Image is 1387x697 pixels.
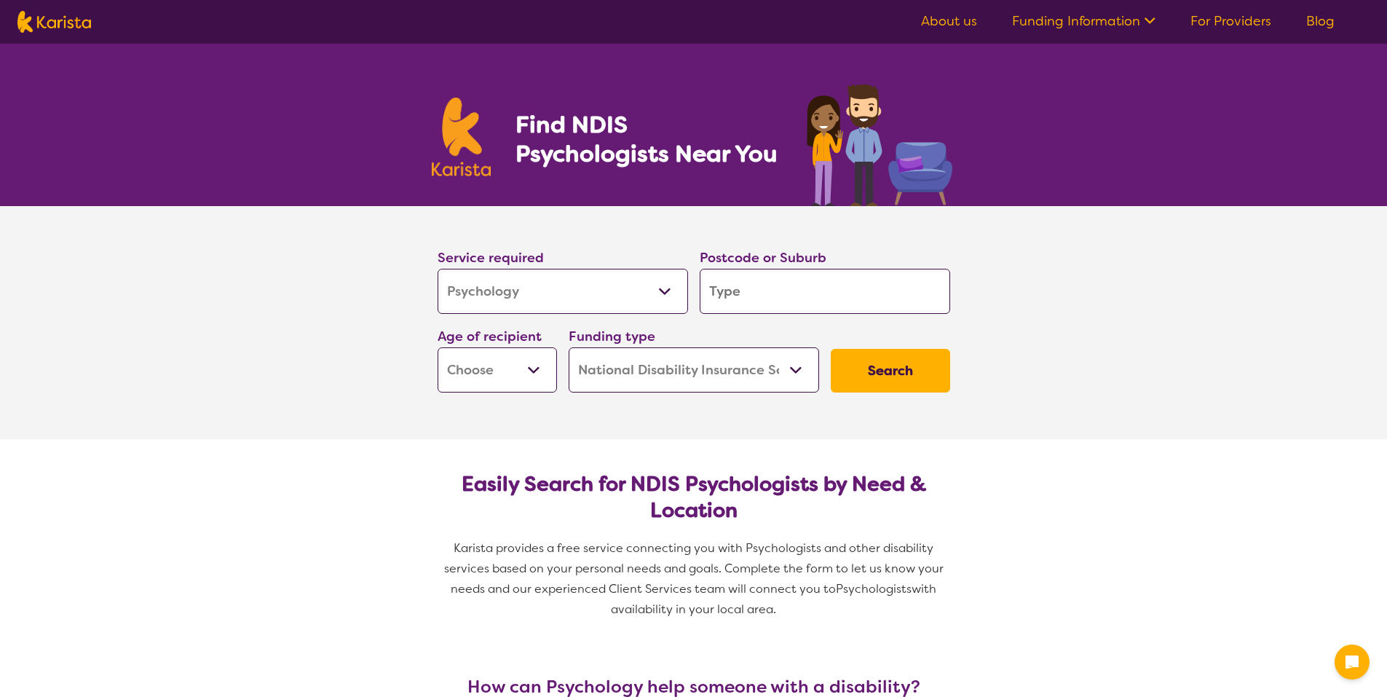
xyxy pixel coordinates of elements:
a: Funding Information [1012,12,1155,30]
span: Psychologists [836,581,912,596]
img: Karista logo [432,98,491,176]
a: Blog [1306,12,1335,30]
span: Karista provides a free service connecting you with Psychologists and other disability services b... [444,540,947,596]
a: About us [921,12,977,30]
input: Type [700,269,950,314]
label: Postcode or Suburb [700,249,826,267]
label: Age of recipient [438,328,542,345]
h1: Find NDIS Psychologists Near You [515,110,785,168]
img: psychology [802,79,956,206]
h2: Easily Search for NDIS Psychologists by Need & Location [449,471,939,524]
label: Service required [438,249,544,267]
label: Funding type [569,328,655,345]
a: For Providers [1190,12,1271,30]
img: Karista logo [17,11,91,33]
button: Search [831,349,950,393]
h3: How can Psychology help someone with a disability? [432,677,956,697]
